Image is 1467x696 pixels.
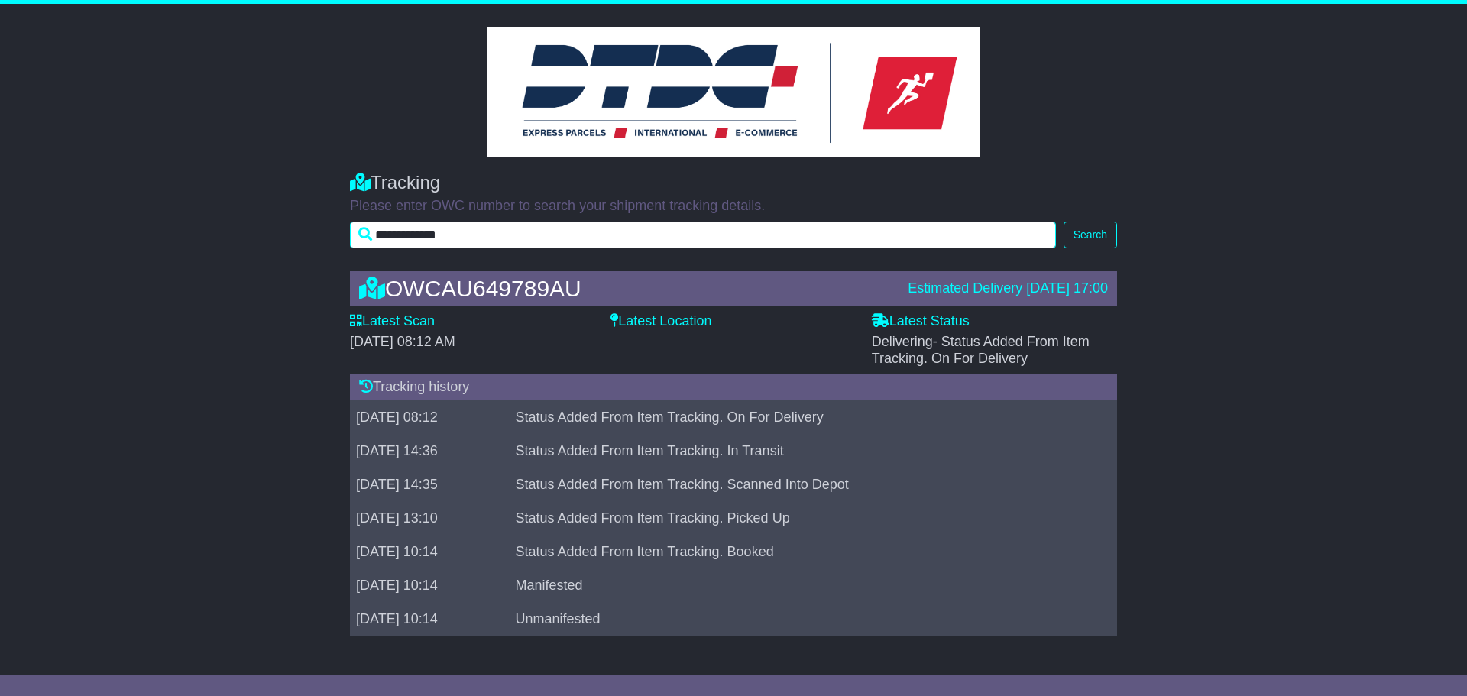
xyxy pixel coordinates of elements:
span: - Status Added From Item Tracking. On For Delivery [872,334,1090,366]
td: [DATE] 14:35 [350,468,509,501]
label: Latest Location [610,313,711,330]
td: [DATE] 08:12 [350,400,509,434]
td: Status Added From Item Tracking. Picked Up [509,501,1096,535]
td: Unmanifested [509,602,1096,636]
td: Status Added From Item Tracking. Booked [509,535,1096,568]
div: Tracking history [350,374,1117,400]
td: Status Added From Item Tracking. In Transit [509,434,1096,468]
button: Search [1064,222,1117,248]
div: OWCAU649789AU [351,276,900,301]
p: Please enter OWC number to search your shipment tracking details. [350,198,1117,215]
span: Delivering [872,334,1090,366]
span: [DATE] 08:12 AM [350,334,455,349]
div: Estimated Delivery [DATE] 17:00 [908,280,1108,297]
td: Status Added From Item Tracking. On For Delivery [509,400,1096,434]
td: Manifested [509,568,1096,602]
div: Tracking [350,172,1117,194]
td: [DATE] 10:14 [350,602,509,636]
label: Latest Scan [350,313,435,330]
td: Status Added From Item Tracking. Scanned Into Depot [509,468,1096,501]
td: [DATE] 10:14 [350,535,509,568]
td: [DATE] 10:14 [350,568,509,602]
img: Light [487,27,980,157]
label: Latest Status [872,313,970,330]
td: [DATE] 13:10 [350,501,509,535]
td: [DATE] 14:36 [350,434,509,468]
